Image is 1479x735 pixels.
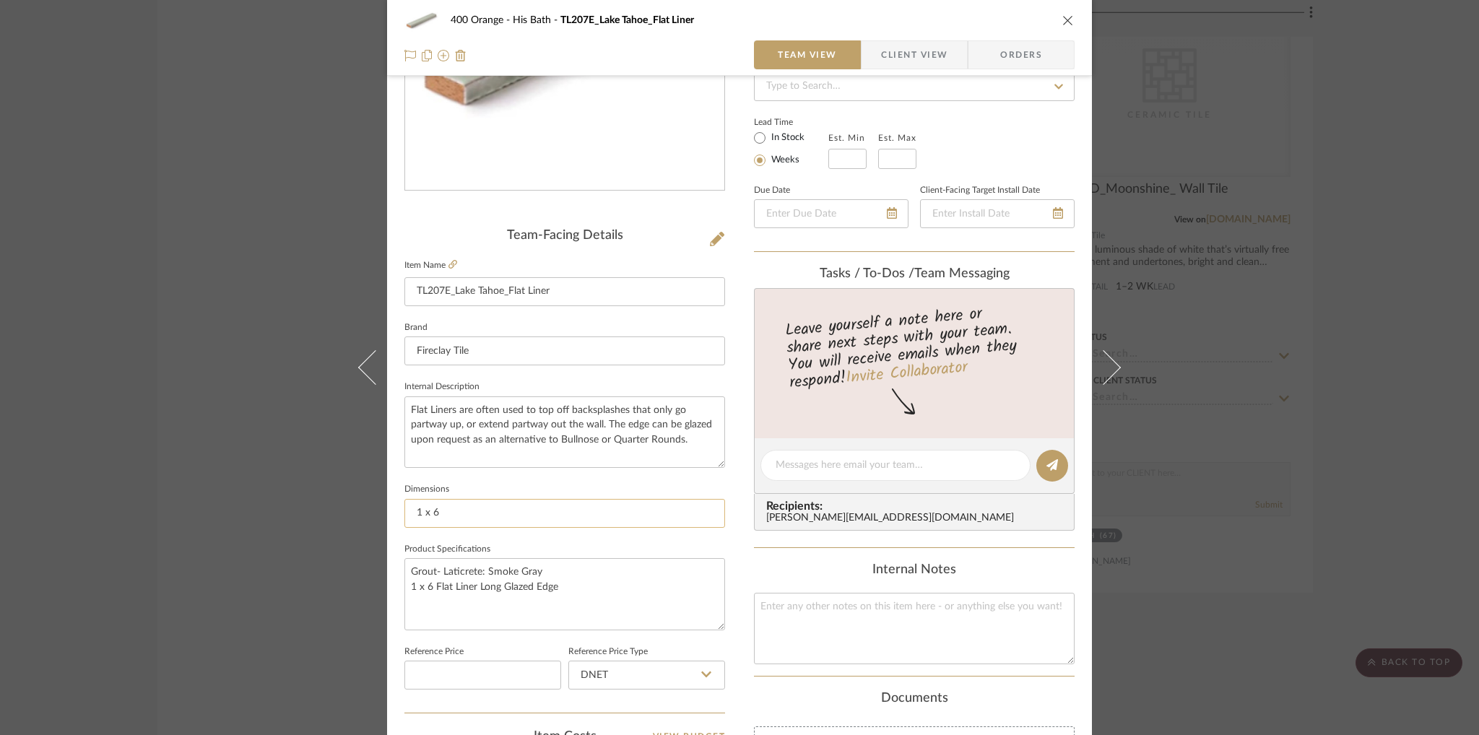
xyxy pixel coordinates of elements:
input: Enter Item Name [404,277,725,306]
span: TL207E_Lake Tahoe_Flat Liner [560,15,694,25]
span: Tasks / To-Dos / [820,267,914,280]
label: Product Specifications [404,546,490,553]
div: [PERSON_NAME][EMAIL_ADDRESS][DOMAIN_NAME] [766,513,1068,524]
div: Documents [754,691,1075,707]
label: Lead Time [754,116,828,129]
label: Dimensions [404,486,449,493]
input: Enter Due Date [754,199,908,228]
label: Item Name [404,259,457,271]
label: Due Date [754,187,790,194]
span: 400 Orange [451,15,513,25]
label: Est. Min [828,133,865,143]
input: Enter Install Date [920,199,1075,228]
label: Reference Price Type [568,648,648,656]
label: Client-Facing Target Install Date [920,187,1040,194]
span: His Bath [513,15,560,25]
label: Weeks [768,154,799,167]
input: Enter Brand [404,336,725,365]
input: Type to Search… [754,72,1075,101]
label: Internal Description [404,383,480,391]
div: Team-Facing Details [404,228,725,244]
input: Enter the dimensions of this item [404,499,725,528]
label: Brand [404,324,428,331]
label: Est. Max [878,133,916,143]
div: Leave yourself a note here or share next steps with your team. You will receive emails when they ... [752,298,1077,395]
div: Internal Notes [754,562,1075,578]
span: Client View [881,40,947,69]
span: Orders [984,40,1058,69]
label: Reference Price [404,648,464,656]
button: close [1062,14,1075,27]
mat-radio-group: Select item type [754,129,828,169]
div: team Messaging [754,266,1075,282]
img: Remove from project [455,50,467,61]
span: Team View [778,40,837,69]
a: Invite Collaborator [845,355,968,391]
span: Recipients: [766,500,1068,513]
label: In Stock [768,131,804,144]
img: e16034c9-796c-49f0-992f-f8ab73bbdcc4_48x40.jpg [404,6,439,35]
